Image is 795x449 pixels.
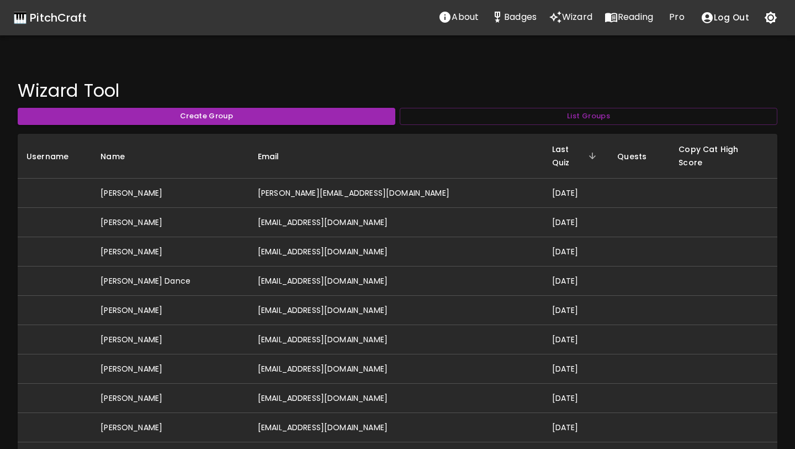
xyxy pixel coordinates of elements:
button: account of current user [695,6,755,29]
td: [PERSON_NAME] [92,325,249,354]
a: Reading [598,6,659,29]
td: [DATE] [543,354,609,384]
span: Quests [617,150,661,163]
a: Pro [659,6,695,29]
span: Copy Cat High Score [679,143,768,169]
span: Email [258,150,294,163]
td: [DATE] [543,296,609,325]
td: [EMAIL_ADDRESS][DOMAIN_NAME] [249,413,543,442]
td: [PERSON_NAME] [92,354,249,384]
p: Badges [504,11,537,24]
button: Create Group [18,108,395,125]
h4: Wizard Tool [18,80,777,102]
td: [DATE] [543,237,609,267]
td: [EMAIL_ADDRESS][DOMAIN_NAME] [249,208,543,237]
td: [EMAIL_ADDRESS][DOMAIN_NAME] [249,384,543,413]
button: Stats [485,6,543,28]
td: [DATE] [543,413,609,442]
td: [EMAIL_ADDRESS][DOMAIN_NAME] [249,296,543,325]
a: 🎹 PitchCraft [13,9,87,27]
p: Pro [669,11,684,24]
span: Username [26,150,83,163]
td: [PERSON_NAME] [92,384,249,413]
td: [PERSON_NAME] Dance [92,267,249,296]
button: Reading [598,6,659,28]
td: [EMAIL_ADDRESS][DOMAIN_NAME] [249,325,543,354]
td: [PERSON_NAME] [92,208,249,237]
td: [DATE] [543,384,609,413]
td: [PERSON_NAME] [92,413,249,442]
p: Wizard [562,11,592,24]
td: [DATE] [543,325,609,354]
p: About [452,11,479,24]
p: Reading [618,11,653,24]
td: [PERSON_NAME] [92,237,249,267]
button: Wizard [543,6,598,28]
span: Last Quiz [552,143,600,169]
a: Stats [485,6,543,29]
td: [PERSON_NAME][EMAIL_ADDRESS][DOMAIN_NAME] [249,179,543,208]
a: Wizard [543,6,598,29]
a: About [432,6,485,29]
td: [EMAIL_ADDRESS][DOMAIN_NAME] [249,267,543,296]
td: [PERSON_NAME] [92,296,249,325]
button: List Groups [400,108,777,125]
td: [DATE] [543,267,609,296]
td: [EMAIL_ADDRESS][DOMAIN_NAME] [249,237,543,267]
td: [PERSON_NAME] [92,179,249,208]
button: About [432,6,485,28]
td: [DATE] [543,208,609,237]
span: Name [100,150,139,163]
button: Pro [659,6,695,28]
td: [EMAIL_ADDRESS][DOMAIN_NAME] [249,354,543,384]
td: [DATE] [543,179,609,208]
